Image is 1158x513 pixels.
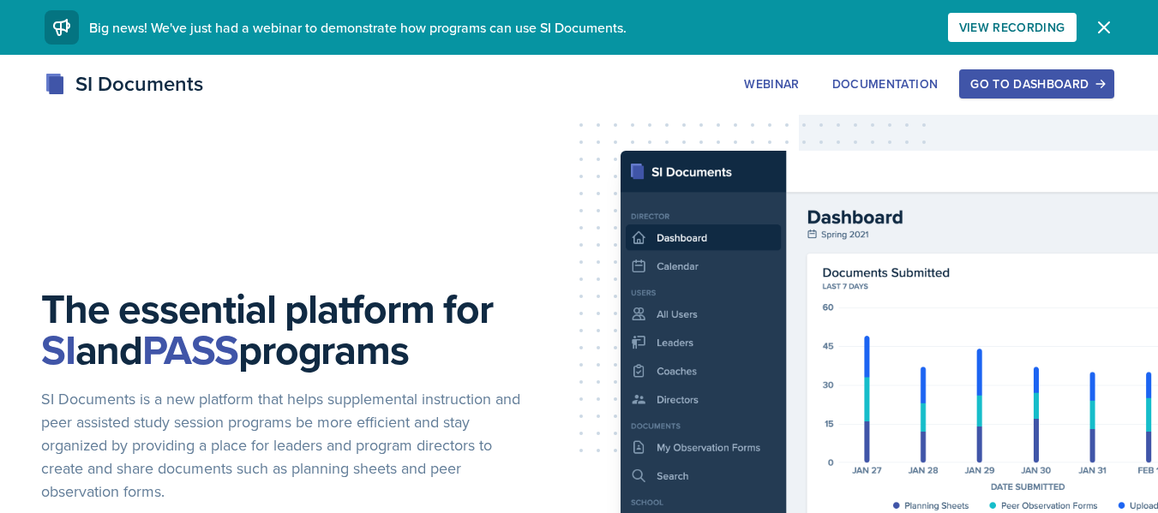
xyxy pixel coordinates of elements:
[959,21,1065,34] div: View Recording
[832,77,939,91] div: Documentation
[959,69,1113,98] button: Go to Dashboard
[744,77,799,91] div: Webinar
[45,69,203,99] div: SI Documents
[970,77,1102,91] div: Go to Dashboard
[821,69,950,98] button: Documentation
[948,13,1077,42] button: View Recording
[89,18,627,37] span: Big news! We've just had a webinar to demonstrate how programs can use SI Documents.
[733,69,810,98] button: Webinar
